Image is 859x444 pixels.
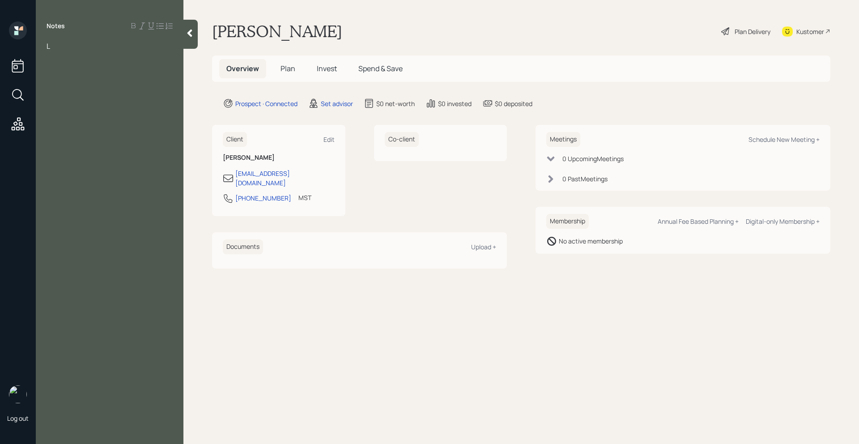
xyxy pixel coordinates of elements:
[358,64,403,73] span: Spend & Save
[385,132,419,147] h6: Co-client
[559,236,623,246] div: No active membership
[223,239,263,254] h6: Documents
[226,64,259,73] span: Overview
[546,132,580,147] h6: Meetings
[562,174,608,184] div: 0 Past Meeting s
[796,27,824,36] div: Kustomer
[212,21,342,41] h1: [PERSON_NAME]
[235,193,291,203] div: [PHONE_NUMBER]
[235,169,335,188] div: [EMAIL_ADDRESS][DOMAIN_NAME]
[471,243,496,251] div: Upload +
[47,21,65,30] label: Notes
[321,99,353,108] div: Set advisor
[735,27,770,36] div: Plan Delivery
[546,214,589,229] h6: Membership
[317,64,337,73] span: Invest
[562,154,624,163] div: 0 Upcoming Meeting s
[223,132,247,147] h6: Client
[281,64,295,73] span: Plan
[748,135,820,144] div: Schedule New Meeting +
[438,99,472,108] div: $0 invested
[7,414,29,423] div: Log out
[298,193,311,202] div: MST
[47,41,50,51] span: L
[376,99,415,108] div: $0 net-worth
[746,217,820,226] div: Digital-only Membership +
[658,217,739,226] div: Annual Fee Based Planning +
[235,99,298,108] div: Prospect · Connected
[223,154,335,162] h6: [PERSON_NAME]
[495,99,532,108] div: $0 deposited
[323,135,335,144] div: Edit
[9,385,27,403] img: retirable_logo.png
